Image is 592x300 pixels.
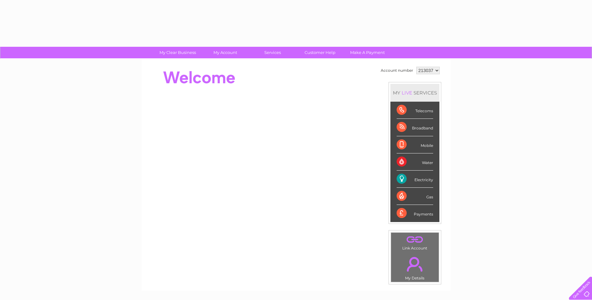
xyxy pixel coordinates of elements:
a: Make A Payment [342,47,393,58]
div: Gas [397,188,433,205]
td: My Details [391,252,439,282]
a: . [393,234,437,245]
a: My Account [199,47,251,58]
div: Electricity [397,171,433,188]
div: Water [397,153,433,171]
a: Services [247,47,298,58]
a: My Clear Business [152,47,203,58]
div: LIVE [400,90,413,96]
a: Customer Help [294,47,346,58]
div: Telecoms [397,102,433,119]
a: . [393,253,437,275]
td: Link Account [391,232,439,252]
div: Broadband [397,119,433,136]
div: Payments [397,205,433,222]
div: MY SERVICES [390,84,439,102]
div: Mobile [397,136,433,153]
td: Account number [379,65,415,76]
